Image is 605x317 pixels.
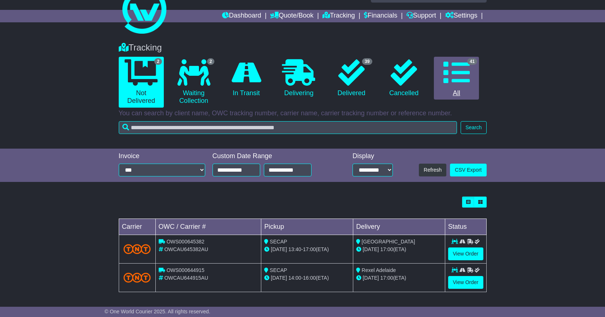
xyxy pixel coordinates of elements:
[264,274,350,282] div: - (ETA)
[448,247,483,260] a: View Order
[270,10,313,22] a: Quote/Book
[119,219,155,235] td: Carrier
[288,275,301,281] span: 14:00
[164,275,208,281] span: OWCAU644915AU
[362,267,396,273] span: Rexel Adelaide
[303,275,316,281] span: 16:00
[164,246,208,252] span: OWCAU645382AU
[450,164,486,176] a: CSV Export
[362,239,415,245] span: [GEOGRAPHIC_DATA]
[363,246,379,252] span: [DATE]
[123,244,151,254] img: TNT_Domestic.png
[119,152,205,160] div: Invoice
[154,58,162,65] span: 2
[303,246,316,252] span: 17:00
[119,57,164,108] a: 2 Not Delivered
[381,57,427,100] a: Cancelled
[362,58,372,65] span: 39
[461,121,486,134] button: Search
[356,246,442,253] div: (ETA)
[166,239,204,245] span: OWS000645382
[155,219,261,235] td: OWC / Carrier #
[207,58,215,65] span: 2
[467,58,477,65] span: 41
[419,164,446,176] button: Refresh
[213,152,330,160] div: Custom Date Range
[270,239,287,245] span: SECAP
[271,246,287,252] span: [DATE]
[271,275,287,281] span: [DATE]
[104,309,210,314] span: © One World Courier 2025. All rights reserved.
[380,246,393,252] span: 17:00
[222,10,261,22] a: Dashboard
[353,219,445,235] td: Delivery
[329,57,374,100] a: 39 Delivered
[364,10,397,22] a: Financials
[288,246,301,252] span: 13:40
[434,57,479,100] a: 41 All
[445,219,486,235] td: Status
[171,57,216,108] a: 2 Waiting Collection
[406,10,436,22] a: Support
[270,267,287,273] span: SECAP
[123,273,151,283] img: TNT_Domestic.png
[448,276,483,289] a: View Order
[380,275,393,281] span: 17:00
[264,246,350,253] div: - (ETA)
[356,274,442,282] div: (ETA)
[119,109,487,118] p: You can search by client name, OWC tracking number, carrier name, carrier tracking number or refe...
[224,57,269,100] a: In Transit
[166,267,204,273] span: OWS000644915
[353,152,393,160] div: Display
[261,219,353,235] td: Pickup
[276,57,321,100] a: Delivering
[322,10,355,22] a: Tracking
[363,275,379,281] span: [DATE]
[115,42,490,53] div: Tracking
[445,10,477,22] a: Settings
